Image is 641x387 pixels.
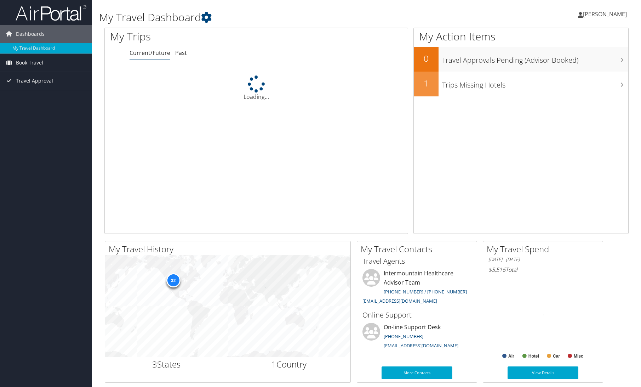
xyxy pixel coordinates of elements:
h3: Online Support [362,310,471,320]
h2: My Travel Spend [487,243,603,255]
text: Misc [574,354,583,359]
h3: Trips Missing Hotels [442,77,628,90]
h2: States [110,358,223,370]
h2: My Travel Contacts [361,243,477,255]
h6: Total [488,266,597,274]
a: [PERSON_NAME] [578,4,634,25]
a: [PHONE_NUMBER] [384,333,423,340]
span: 1 [271,358,276,370]
div: Loading... [105,75,408,101]
h1: My Action Items [414,29,628,44]
a: 0Travel Approvals Pending (Advisor Booked) [414,47,628,72]
h2: 0 [414,52,439,64]
a: [EMAIL_ADDRESS][DOMAIN_NAME] [362,298,437,304]
a: [PHONE_NUMBER] / [PHONE_NUMBER] [384,288,467,295]
h2: My Travel History [109,243,350,255]
h2: 1 [414,77,439,89]
text: Hotel [528,354,539,359]
a: 1Trips Missing Hotels [414,72,628,96]
span: [PERSON_NAME] [583,10,627,18]
span: Travel Approval [16,72,53,90]
div: 32 [166,273,180,287]
a: [EMAIL_ADDRESS][DOMAIN_NAME] [384,342,458,349]
li: On-line Support Desk [359,323,475,352]
h6: [DATE] - [DATE] [488,256,597,263]
h1: My Travel Dashboard [99,10,456,25]
a: More Contacts [382,366,452,379]
h3: Travel Agents [362,256,471,266]
li: Intermountain Healthcare Advisor Team [359,269,475,307]
span: $5,516 [488,266,505,274]
h2: Country [233,358,345,370]
span: Dashboards [16,25,45,43]
a: Current/Future [130,49,170,57]
a: View Details [508,366,578,379]
h1: My Trips [110,29,276,44]
text: Air [508,354,514,359]
h3: Travel Approvals Pending (Advisor Booked) [442,52,628,65]
img: airportal-logo.png [16,5,86,21]
text: Car [553,354,560,359]
span: Book Travel [16,54,43,72]
span: 3 [152,358,157,370]
a: Past [175,49,187,57]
